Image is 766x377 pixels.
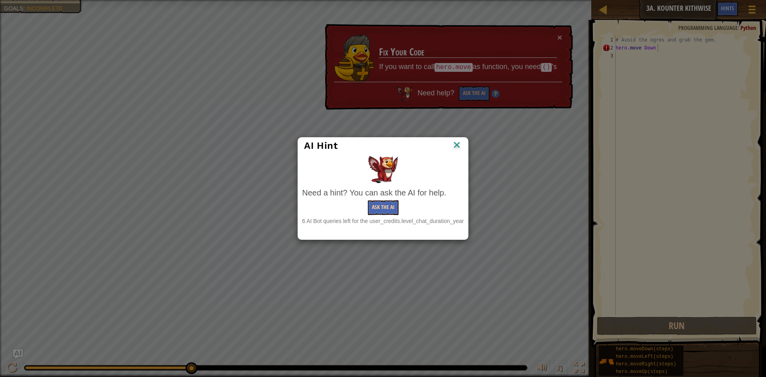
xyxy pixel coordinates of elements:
[304,140,338,151] span: AI Hint
[368,156,398,183] img: AI Hint Animal
[302,217,464,225] div: 6 AI Bot queries left for the user_credits.level_chat_duration_year
[302,187,464,199] div: Need a hint? You can ask the AI for help.
[368,200,399,215] button: Ask the AI
[452,140,462,152] img: IconClose.svg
